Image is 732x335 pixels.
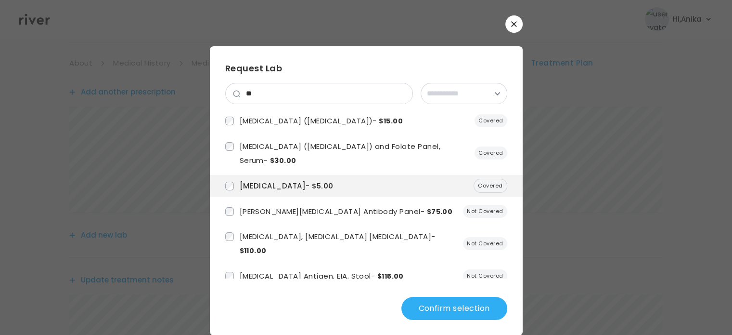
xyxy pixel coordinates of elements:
[240,231,436,255] span: [MEDICAL_DATA], [MEDICAL_DATA] [MEDICAL_DATA] -
[401,297,507,320] button: Confirm selection
[463,205,507,218] span: This lab is not covered by River Health's formulary
[475,147,507,160] span: Covered
[379,116,403,126] span: $15.00
[240,141,441,165] span: [MEDICAL_DATA] ([MEDICAL_DATA]) and Folate Panel, Serum -
[463,269,507,282] span: This lab is not covered by River Health's formulary
[463,237,507,250] span: This lab is not covered by River Health's formulary
[225,62,507,75] h3: Request Lab
[427,207,453,216] span: $75.00
[240,83,412,104] input: search
[240,181,334,191] span: [MEDICAL_DATA] -
[270,156,296,165] span: $30.00
[225,117,234,125] input: 81569607-7ff2-4fa2-a882-1b3141f08902
[240,246,267,255] span: $110.00
[475,114,507,127] span: Covered
[474,179,507,193] span: Covered
[225,232,234,241] input: 24ce6230-b96f-41db-8f14-640cb44d62ca
[240,271,404,281] span: [MEDICAL_DATA] Antigen, EIA, Stool -
[225,207,234,216] input: 5146de86-4728-4e1b-a842-b28af8137a8e
[312,181,333,191] span: $5.00
[240,206,453,216] span: [PERSON_NAME][MEDICAL_DATA] Antibody Panel -
[377,271,404,281] span: $115.00
[225,182,234,190] input: 6d0268e2-ab0e-46e4-96da-7f1072727ff9
[225,272,234,281] input: a8bd69da-3dbc-4721-a8e8-8a2ecbe72921
[225,142,234,151] input: f856b23f-1c67-4f5d-b09e-4593ef4bfa61
[240,116,403,126] span: [MEDICAL_DATA] ([MEDICAL_DATA]) -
